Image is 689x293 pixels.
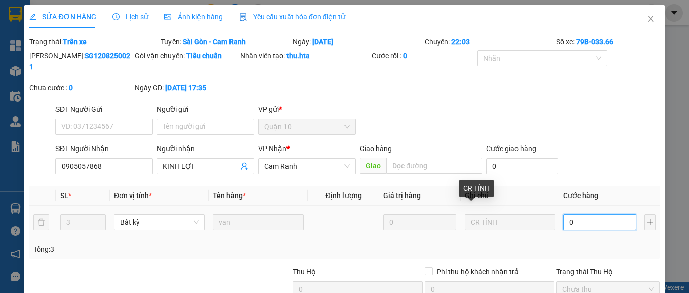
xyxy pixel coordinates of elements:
th: Ghi chú [461,186,559,206]
span: VP Nhận [258,144,286,153]
span: Quận 10 [264,119,350,134]
input: Ghi Chú [465,214,555,230]
span: Tên hàng [213,191,246,200]
b: thu.hta [286,52,310,60]
span: Phí thu hộ khách nhận trả [433,266,523,277]
span: picture [164,13,171,20]
button: Close [637,5,665,33]
button: plus [644,214,656,230]
div: Ngày GD: [135,82,238,93]
b: [DATE] [312,38,333,46]
b: 0 [403,52,407,60]
div: Trạng thái: [28,36,160,47]
div: Ngày: [292,36,423,47]
span: Ảnh kiện hàng [164,13,223,21]
input: VD: Bàn, Ghế [213,214,304,230]
span: close [647,15,655,23]
div: Người nhận [157,143,254,154]
div: Cước rồi : [372,50,475,61]
span: Thu Hộ [293,268,316,276]
span: SL [60,191,68,200]
b: Sài Gòn - Cam Ranh [183,38,246,46]
input: 0 [383,214,456,230]
div: VP gửi [258,104,356,115]
div: Gói vận chuyển: [135,50,238,61]
div: Tổng: 3 [33,243,267,255]
div: Chưa cước : [29,82,133,93]
div: [PERSON_NAME]: [29,50,133,72]
span: SỬA ĐƠN HÀNG [29,13,96,21]
span: Cước hàng [563,191,598,200]
b: 79B-033.66 [576,38,613,46]
div: Người gửi [157,104,254,115]
span: clock-circle [112,13,120,20]
button: delete [33,214,49,230]
b: 22:03 [451,38,470,46]
div: Số xe: [555,36,661,47]
span: Lịch sử [112,13,148,21]
span: Giao hàng [360,144,392,153]
b: 0 [69,84,73,92]
span: Cam Ranh [264,159,350,174]
span: user-add [240,162,248,170]
div: SĐT Người Nhận [55,143,153,154]
div: CR TÍNH [459,180,494,197]
span: edit [29,13,36,20]
span: Đơn vị tính [114,191,152,200]
b: Tiêu chuẩn [186,52,222,60]
b: [DATE] 17:35 [165,84,206,92]
span: Giá trị hàng [383,191,421,200]
span: Yêu cầu xuất hóa đơn điện tử [239,13,346,21]
div: SĐT Người Gửi [55,104,153,115]
div: Nhân viên tạo: [240,50,370,61]
b: Trên xe [63,38,87,46]
span: Định lượng [325,191,361,200]
span: Giao [360,158,386,174]
div: Tuyến: [160,36,292,47]
div: Trạng thái Thu Hộ [556,266,660,277]
input: Cước giao hàng [486,158,558,174]
div: Chuyến: [424,36,555,47]
input: Dọc đường [386,158,482,174]
img: icon [239,13,247,21]
label: Cước giao hàng [486,144,536,153]
span: Bất kỳ [120,215,199,230]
